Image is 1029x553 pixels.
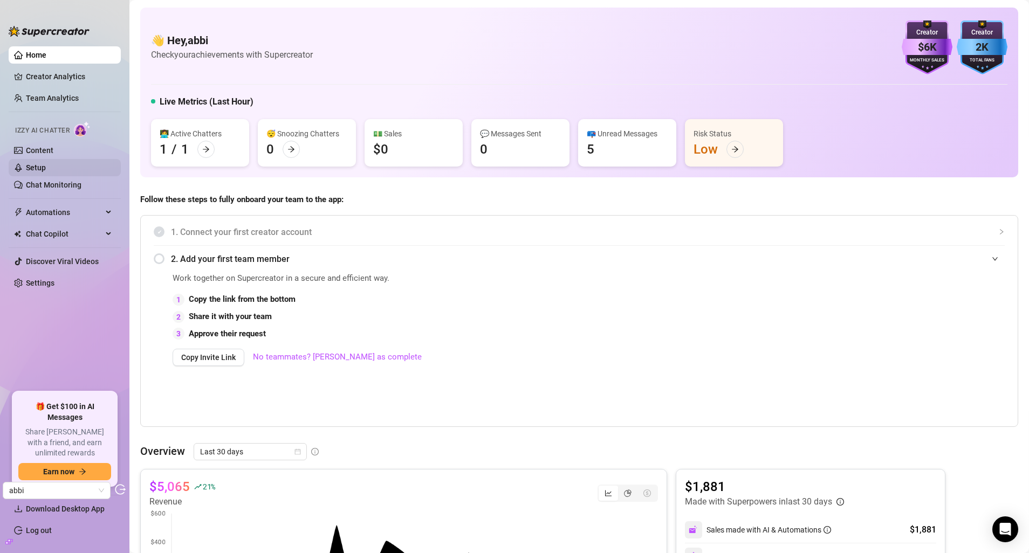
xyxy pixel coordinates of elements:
strong: Approve their request [189,329,266,338]
div: 2. Add your first team member [154,246,1005,272]
button: Earn nowarrow-right [18,463,111,480]
div: Risk Status [694,128,774,140]
div: $6K [902,39,952,56]
div: 5 [587,141,594,158]
a: Chat Monitoring [26,181,81,189]
div: 1. Connect your first creator account [154,219,1005,245]
div: 😴 Snoozing Chatters [266,128,347,140]
img: blue-badge-DgoSNQY1.svg [957,20,1007,74]
span: dollar-circle [643,489,651,497]
span: line-chart [605,489,612,497]
div: 2 [173,311,184,323]
article: Revenue [149,495,215,508]
article: Overview [140,443,185,459]
span: Izzy AI Chatter [15,126,70,136]
span: Automations [26,204,102,221]
span: collapsed [998,229,1005,235]
a: No teammates? [PERSON_NAME] as complete [253,351,422,364]
span: download [14,504,23,513]
span: calendar [294,448,301,455]
span: Earn now [43,467,74,476]
div: 👩‍💻 Active Chatters [160,128,241,140]
button: Copy Invite Link [173,349,244,366]
span: Download Desktop App [26,504,105,513]
a: Creator Analytics [26,68,112,85]
strong: Share it with your team [189,312,272,321]
span: Copy Invite Link [181,353,236,362]
span: abbi [9,482,104,499]
span: thunderbolt [14,208,23,217]
span: Last 30 days [200,444,300,460]
span: 🎁 Get $100 in AI Messages [18,402,111,423]
span: logout [115,484,126,495]
span: Share [PERSON_NAME] with a friend, and earn unlimited rewards [18,427,111,459]
div: 3 [173,328,184,340]
div: 1 [173,294,184,306]
div: segmented control [598,485,658,502]
img: logo-BBDzfeDw.svg [9,26,90,37]
article: $1,881 [685,478,844,495]
div: 0 [266,141,274,158]
img: purple-badge-B9DA21FR.svg [902,20,952,74]
span: arrow-right [79,468,86,475]
div: Monthly Sales [902,57,952,64]
span: arrow-right [202,146,210,153]
div: 2K [957,39,1007,56]
div: 💬 Messages Sent [480,128,561,140]
span: info-circle [836,498,844,506]
a: Discover Viral Videos [26,257,99,266]
span: info-circle [824,526,831,534]
strong: Follow these steps to fully onboard your team to the app: [140,195,344,204]
h4: 👋 Hey, abbi [151,33,313,48]
div: 0 [480,141,488,158]
span: arrow-right [287,146,295,153]
strong: Copy the link from the bottom [189,294,296,304]
img: AI Chatter [74,121,91,137]
span: 21 % [203,481,215,492]
h5: Live Metrics (Last Hour) [160,95,253,108]
a: Content [26,146,53,155]
a: Settings [26,279,54,287]
article: Check your achievements with Supercreator [151,48,313,61]
div: $0 [373,141,388,158]
img: svg%3e [689,525,698,535]
span: arrow-right [731,146,739,153]
div: 1 [160,141,167,158]
div: Sales made with AI & Automations [706,524,831,536]
a: Log out [26,526,52,535]
span: info-circle [311,448,319,455]
article: $5,065 [149,478,190,495]
div: $1,881 [910,523,936,536]
a: Setup [26,163,46,172]
a: Team Analytics [26,94,79,102]
div: 1 [181,141,189,158]
span: 2. Add your first team member [171,252,1005,266]
div: Open Intercom Messenger [992,516,1018,542]
span: Work together on Supercreator in a secure and efficient way. [173,272,762,285]
span: rise [194,483,202,490]
article: Made with Superpowers in last 30 days [685,495,832,508]
div: 📪 Unread Messages [587,128,668,140]
span: 1. Connect your first creator account [171,225,1005,239]
span: pie-chart [624,489,632,497]
iframe: Adding Team Members [789,272,1005,410]
div: Creator [957,27,1007,38]
div: Creator [902,27,952,38]
div: 💵 Sales [373,128,454,140]
img: Chat Copilot [14,230,21,238]
span: expanded [992,255,998,262]
span: Chat Copilot [26,225,102,243]
a: Home [26,51,46,59]
div: Total Fans [957,57,1007,64]
span: build [5,538,13,545]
